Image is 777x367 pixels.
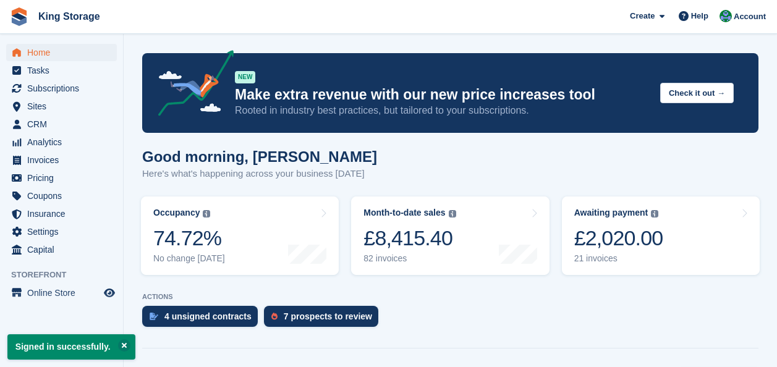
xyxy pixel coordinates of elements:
a: menu [6,80,117,97]
a: Occupancy 74.72% No change [DATE] [141,196,339,275]
a: 4 unsigned contracts [142,306,264,333]
span: Pricing [27,169,101,187]
img: icon-info-grey-7440780725fd019a000dd9b08b2336e03edf1995a4989e88bcd33f0948082b44.svg [449,210,456,217]
div: NEW [235,71,255,83]
a: menu [6,116,117,133]
img: contract_signature_icon-13c848040528278c33f63329250d36e43548de30e8caae1d1a13099fd9432cc5.svg [150,313,158,320]
a: Preview store [102,285,117,300]
div: 7 prospects to review [284,311,372,321]
span: Subscriptions [27,80,101,97]
div: 74.72% [153,226,225,251]
span: Online Store [27,284,101,302]
img: John King [720,10,732,22]
img: price-adjustments-announcement-icon-8257ccfd72463d97f412b2fc003d46551f7dbcb40ab6d574587a9cd5c0d94... [148,50,234,120]
span: Help [691,10,708,22]
p: Rooted in industry best practices, but tailored to your subscriptions. [235,104,650,117]
a: menu [6,187,117,205]
div: Month-to-date sales [363,208,445,218]
span: Tasks [27,62,101,79]
img: stora-icon-8386f47178a22dfd0bd8f6a31ec36ba5ce8667c1dd55bd0f319d3a0aa187defe.svg [10,7,28,26]
div: £2,020.00 [574,226,663,251]
span: Home [27,44,101,61]
a: menu [6,205,117,222]
div: No change [DATE] [153,253,225,264]
img: icon-info-grey-7440780725fd019a000dd9b08b2336e03edf1995a4989e88bcd33f0948082b44.svg [651,210,658,217]
a: menu [6,44,117,61]
div: 82 invoices [363,253,456,264]
p: Make extra revenue with our new price increases tool [235,86,650,104]
a: menu [6,284,117,302]
p: Signed in successfully. [7,334,135,360]
span: Create [630,10,655,22]
a: 7 prospects to review [264,306,384,333]
div: Awaiting payment [574,208,648,218]
span: Coupons [27,187,101,205]
span: Capital [27,241,101,258]
a: menu [6,223,117,240]
a: King Storage [33,6,105,27]
span: Insurance [27,205,101,222]
p: ACTIONS [142,293,758,301]
p: Here's what's happening across your business [DATE] [142,167,377,181]
div: 4 unsigned contracts [164,311,252,321]
div: Occupancy [153,208,200,218]
div: 21 invoices [574,253,663,264]
span: Sites [27,98,101,115]
a: menu [6,133,117,151]
img: icon-info-grey-7440780725fd019a000dd9b08b2336e03edf1995a4989e88bcd33f0948082b44.svg [203,210,210,217]
span: Settings [27,223,101,240]
img: prospect-51fa495bee0391a8d652442698ab0144808aea92771e9ea1ae160a38d050c398.svg [271,313,278,320]
span: CRM [27,116,101,133]
span: Storefront [11,269,123,281]
a: menu [6,62,117,79]
h1: Good morning, [PERSON_NAME] [142,148,377,165]
div: £8,415.40 [363,226,456,251]
span: Account [734,11,766,23]
a: menu [6,169,117,187]
a: Month-to-date sales £8,415.40 82 invoices [351,196,549,275]
a: menu [6,151,117,169]
span: Invoices [27,151,101,169]
button: Check it out → [660,83,734,103]
span: Analytics [27,133,101,151]
a: menu [6,98,117,115]
a: menu [6,241,117,258]
a: Awaiting payment £2,020.00 21 invoices [562,196,760,275]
